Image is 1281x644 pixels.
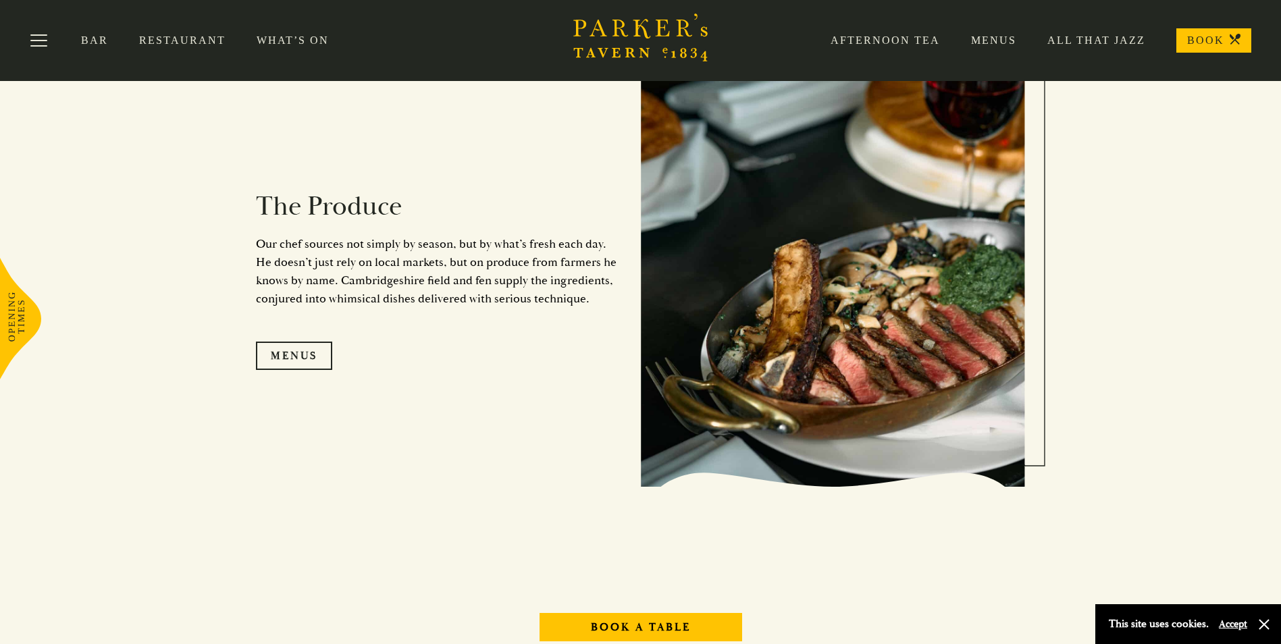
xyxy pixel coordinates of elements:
h2: The Produce [256,190,621,223]
button: Accept [1219,618,1247,630]
a: Menus [256,342,332,370]
button: Close and accept [1257,618,1271,631]
a: Book A Table [540,613,742,641]
p: This site uses cookies. [1109,614,1209,634]
p: Our chef sources not simply by season, but by what’s fresh each day. He doesn’t just rely on loca... [256,235,621,308]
